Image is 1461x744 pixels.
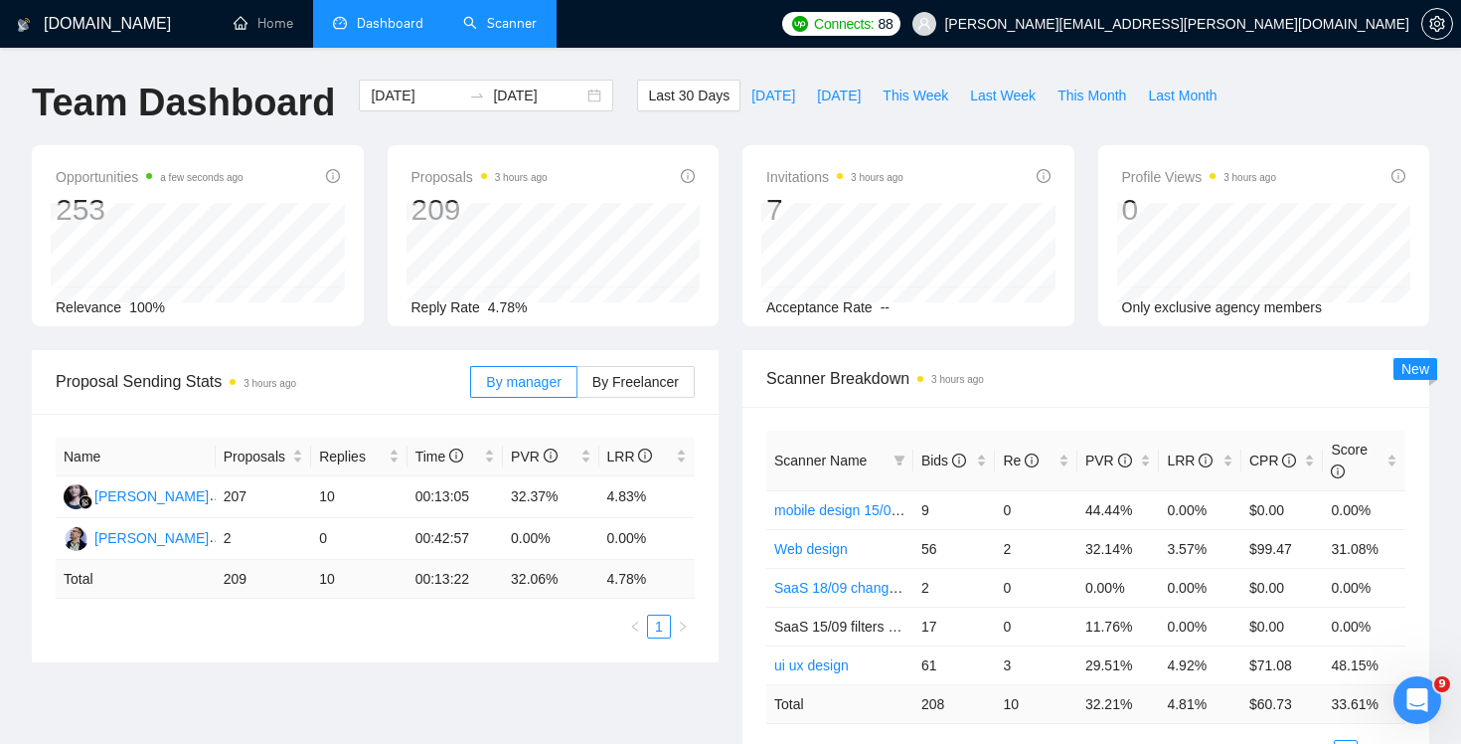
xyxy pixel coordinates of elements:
span: 100% [129,299,165,315]
span: info-circle [1118,454,1132,467]
span: filter [893,455,905,466]
button: [DATE] [740,80,806,111]
td: 2 [995,529,1077,568]
span: Last 30 Days [648,85,730,106]
td: 4.83% [599,476,696,518]
td: 209 [216,560,311,599]
span: dashboard [333,16,347,30]
td: 32.14% [1077,529,1160,568]
span: info-circle [449,449,463,463]
span: Relevance [56,299,121,315]
td: 29.51% [1077,646,1160,684]
span: -- [881,299,890,315]
a: 1 [648,616,670,638]
button: right [671,615,695,639]
span: filter [890,446,909,475]
td: 2 [913,568,996,607]
div: 0 [1122,191,1277,229]
td: $ 60.73 [1241,684,1324,723]
span: PVR [1085,453,1132,468]
span: Invitations [766,165,903,189]
td: $0.00 [1241,490,1324,529]
td: 0 [995,490,1077,529]
li: Previous Page [623,615,647,639]
span: Bids [921,453,966,468]
td: 11.76% [1077,607,1160,646]
td: $0.00 [1241,607,1324,646]
td: 00:13:22 [407,560,503,599]
div: 209 [411,191,548,229]
a: mobile design 15/09 cover letter another first part [774,502,1076,518]
td: 3 [995,646,1077,684]
span: info-circle [1037,169,1051,183]
span: [DATE] [751,85,795,106]
span: to [469,88,485,103]
img: RS [64,484,88,509]
span: info-circle [1331,465,1345,478]
td: 0.00% [599,518,696,560]
span: SaaS 15/09 filters change+cover letter change [774,619,1060,635]
td: 0.00% [1159,490,1241,529]
td: 44.44% [1077,490,1160,529]
span: info-circle [952,454,966,467]
div: 7 [766,191,903,229]
span: By Freelancer [592,374,679,390]
span: Last Week [970,85,1036,106]
span: Dashboard [357,15,423,32]
td: 0 [995,607,1077,646]
td: 32.37% [503,476,598,518]
td: 4.78 % [599,560,696,599]
span: info-circle [1391,169,1405,183]
td: 207 [216,476,311,518]
span: swap-right [469,88,485,103]
button: This Month [1047,80,1137,111]
span: PVR [511,449,558,465]
td: 0.00% [1323,607,1405,646]
time: 3 hours ago [243,378,296,389]
span: Score [1331,442,1368,479]
td: 0.00% [1159,568,1241,607]
td: $0.00 [1241,568,1324,607]
th: Proposals [216,438,311,476]
span: user [917,17,931,31]
button: Last Month [1137,80,1227,111]
img: gigradar-bm.png [79,495,92,509]
td: 56 [913,529,996,568]
td: 00:42:57 [407,518,503,560]
span: Time [415,449,463,465]
time: 3 hours ago [495,172,548,183]
span: LRR [1167,453,1213,468]
span: Proposals [224,446,288,467]
span: info-circle [681,169,695,183]
h1: Team Dashboard [32,80,335,126]
span: CPR [1249,453,1296,468]
li: 1 [647,615,671,639]
a: SaaS 18/09 changed hook + case + final question [774,580,1081,596]
input: Start date [371,85,461,106]
input: End date [493,85,583,106]
span: This Month [1057,85,1126,106]
img: logo [17,9,31,41]
time: 3 hours ago [931,374,984,385]
td: 0 [311,518,406,560]
td: 0 [995,568,1077,607]
button: This Week [872,80,959,111]
span: Scanner Breakdown [766,366,1405,391]
span: Acceptance Rate [766,299,873,315]
button: Last 30 Days [637,80,740,111]
img: YH [64,526,88,551]
td: 61 [913,646,996,684]
time: 3 hours ago [1223,172,1276,183]
div: 253 [56,191,243,229]
a: searchScanner [463,15,537,32]
span: info-circle [638,449,652,463]
td: 10 [311,476,406,518]
a: Web design [774,541,848,557]
td: 0.00% [1077,568,1160,607]
a: homeHome [234,15,293,32]
li: Next Page [671,615,695,639]
span: Profile Views [1122,165,1277,189]
span: Opportunities [56,165,243,189]
span: 9 [1434,676,1450,692]
span: Re [1003,453,1039,468]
